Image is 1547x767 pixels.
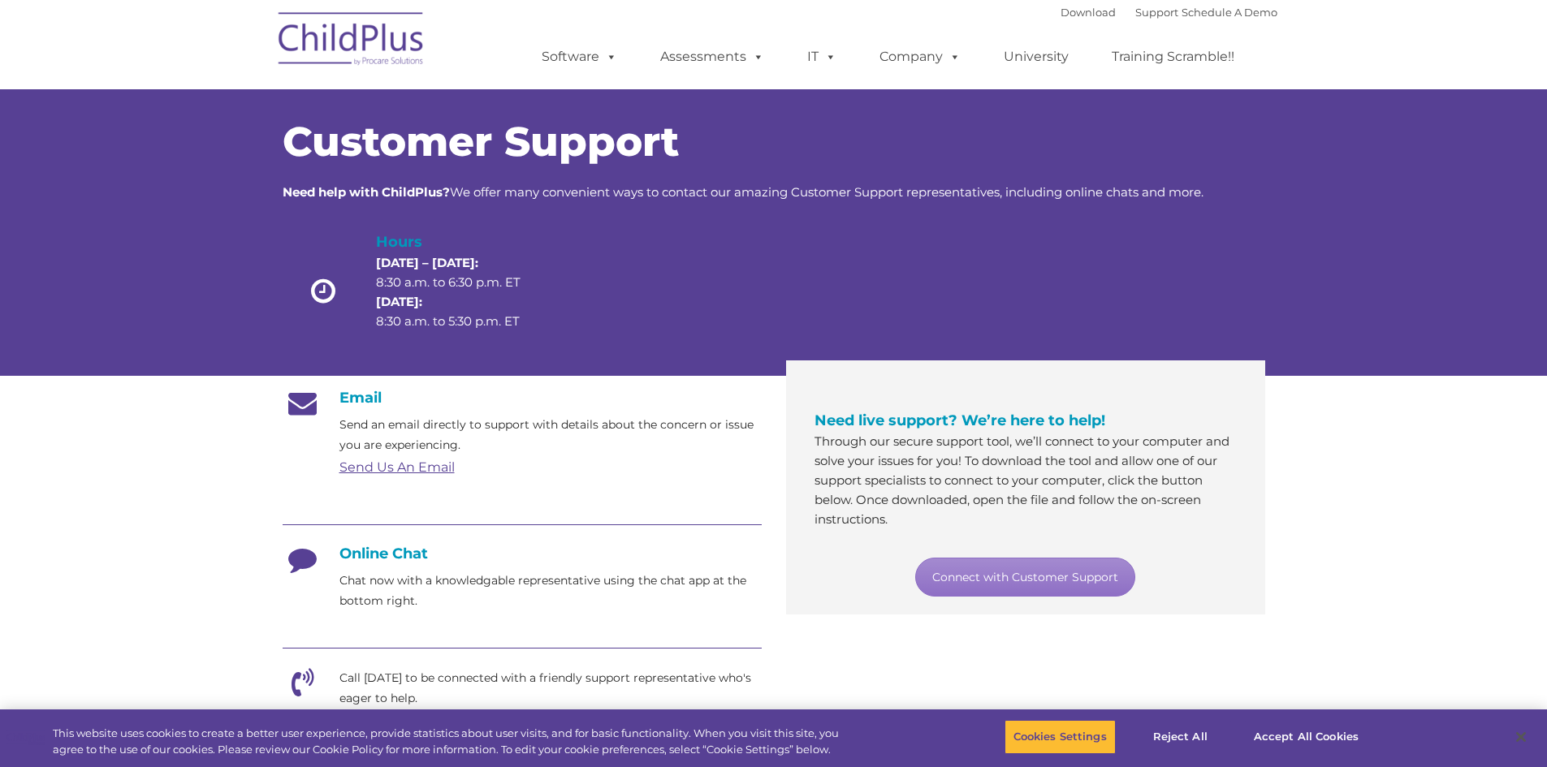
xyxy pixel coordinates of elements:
[339,415,762,455] p: Send an email directly to support with details about the concern or issue you are experiencing.
[1005,720,1116,754] button: Cookies Settings
[339,459,455,475] a: Send Us An Email
[339,571,762,611] p: Chat now with a knowledgable representative using the chat app at the bottom right.
[791,41,853,73] a: IT
[815,412,1105,429] span: Need live support? We’re here to help!
[1130,720,1231,754] button: Reject All
[1182,6,1277,19] a: Schedule A Demo
[1135,6,1178,19] a: Support
[1095,41,1251,73] a: Training Scramble!!
[283,117,679,166] span: Customer Support
[283,545,762,562] h4: Online Chat
[1245,720,1368,754] button: Accept All Cookies
[283,184,450,200] strong: Need help with ChildPlus?
[53,726,851,757] div: This website uses cookies to create a better user experience, provide statistics about user visit...
[376,231,548,253] h4: Hours
[987,41,1085,73] a: University
[376,294,422,309] strong: [DATE]:
[376,253,548,331] p: 8:30 a.m. to 6:30 p.m. ET 8:30 a.m. to 5:30 p.m. ET
[339,668,762,709] p: Call [DATE] to be connected with a friendly support representative who's eager to help.
[644,41,780,73] a: Assessments
[283,184,1203,200] span: We offer many convenient ways to contact our amazing Customer Support representatives, including ...
[1503,719,1539,755] button: Close
[863,41,977,73] a: Company
[283,389,762,407] h4: Email
[376,255,478,270] strong: [DATE] – [DATE]:
[815,432,1237,529] p: Through our secure support tool, we’ll connect to your computer and solve your issues for you! To...
[1061,6,1116,19] a: Download
[1061,6,1277,19] font: |
[525,41,633,73] a: Software
[915,558,1135,597] a: Connect with Customer Support
[270,1,433,82] img: ChildPlus by Procare Solutions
